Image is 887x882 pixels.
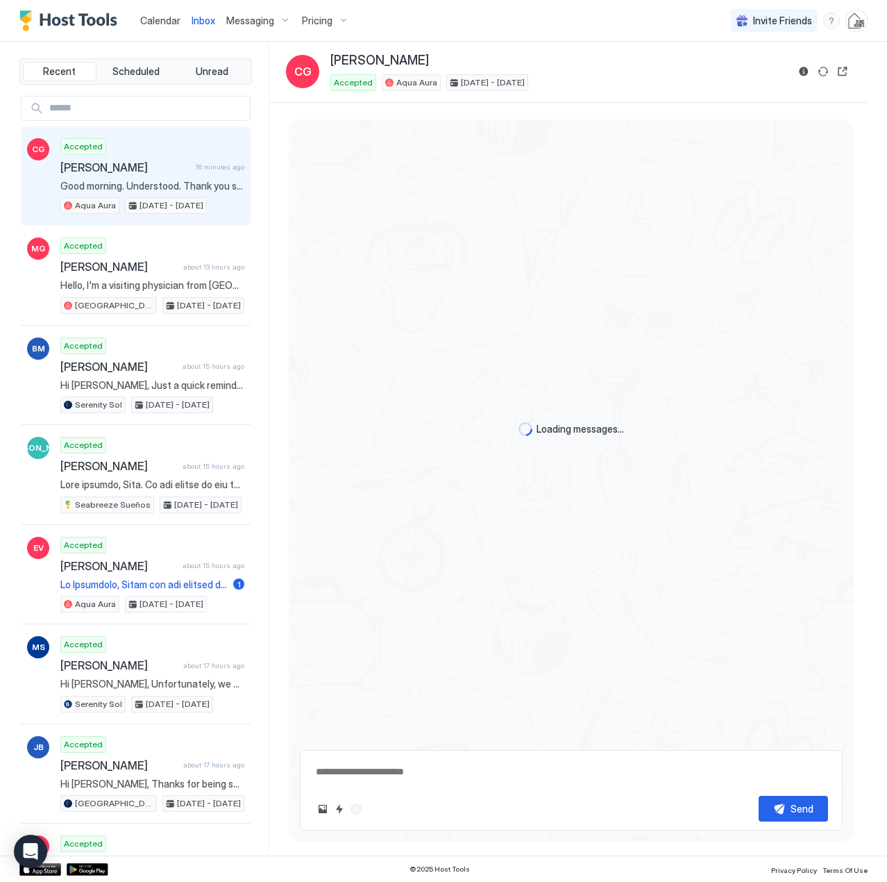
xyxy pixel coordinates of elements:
span: about 15 hours ago [183,362,244,371]
a: Terms Of Use [822,862,868,876]
span: [DATE] - [DATE] [461,76,525,89]
button: Sync reservation [815,63,831,80]
div: Open Intercom Messenger [14,835,47,868]
span: Lo Ipsumdolo, Sitam con adi elitsed d 3 eiusm temp inc 1 utlabo et Dolo Magn aliq Eni, Adminimv 4... [60,579,228,591]
span: Serenity Sol [75,698,122,710]
span: Accepted [334,76,373,89]
span: 16 minutes ago [196,163,244,172]
span: Hi [PERSON_NAME], Unfortunately, we do not use Signal messenger nor did we receive the attached c... [60,678,244,690]
span: [GEOGRAPHIC_DATA] [75,299,153,312]
span: JB [33,741,44,754]
button: Recent [23,62,96,81]
span: Privacy Policy [771,866,817,874]
span: [GEOGRAPHIC_DATA] [75,797,153,810]
div: User profile [845,10,868,32]
button: Send [759,796,828,822]
span: Inbox [192,15,215,26]
button: Upload image [314,801,331,817]
span: [DATE] - [DATE] [146,698,210,710]
div: loading [518,422,532,436]
span: 1 [237,579,241,590]
span: about 13 hours ago [183,263,244,272]
span: Accepted [64,240,103,252]
button: Scheduled [99,62,173,81]
span: Terms Of Use [822,866,868,874]
span: MS [32,641,45,654]
span: [DATE] - [DATE] [177,797,241,810]
span: Hi [PERSON_NAME], Thanks for being such a great guest and taking good care of our home. We gladly... [60,778,244,790]
span: about 17 hours ago [183,760,244,769]
button: Open reservation [834,63,851,80]
span: Accepted [64,638,103,651]
button: Unread [175,62,248,81]
span: CG [294,63,312,80]
span: Accepted [64,439,103,451]
span: Accepted [64,539,103,551]
button: Quick reply [331,801,348,817]
span: [DATE] - [DATE] [146,399,210,411]
span: Serenity Sol [75,399,122,411]
span: [PERSON_NAME] [60,658,178,672]
span: Pricing [302,15,332,27]
span: Scheduled [112,65,160,78]
span: about 15 hours ago [183,462,244,471]
span: Unread [196,65,228,78]
span: [DATE] - [DATE] [174,499,238,511]
a: Inbox [192,13,215,28]
span: [PERSON_NAME] [60,160,190,174]
div: menu [823,13,840,29]
span: BM [32,342,45,355]
span: [DATE] - [DATE] [177,299,241,312]
span: Aqua Aura [396,76,437,89]
span: Hi [PERSON_NAME], Just a quick reminder that check-out from Serenity Sol is [DATE] before 11AM. A... [60,379,244,392]
span: Lore ipsumdo, Sita. Co adi elitse do eiu temp inc utlab, et dolore ma aliqu eni admin ven quisnos... [60,479,244,491]
span: © 2025 Host Tools [409,865,470,874]
span: Aqua Aura [75,199,116,212]
span: CG [32,143,45,156]
span: [DATE] - [DATE] [140,598,203,610]
span: [PERSON_NAME] [60,559,177,573]
span: [PERSON_NAME] [60,459,177,473]
span: Messaging [226,15,274,27]
a: Host Tools Logo [19,10,124,31]
span: Seabreeze Sueños [75,499,151,511]
span: Aqua Aura [75,598,116,610]
div: tab-group [19,58,252,85]
div: Send [791,801,813,816]
button: Reservation information [795,63,812,80]
span: Good morning. Understood. Thank you so much for the information. I'm looking forward to the upcom... [60,180,244,192]
span: MG [31,242,46,255]
span: [PERSON_NAME] [330,53,429,69]
span: [PERSON_NAME] [4,442,73,454]
span: about 17 hours ago [183,661,244,670]
span: Accepted [64,140,103,153]
span: Loading messages... [537,423,624,435]
a: Calendar [140,13,180,28]
span: [DATE] - [DATE] [140,199,203,212]
span: Accepted [64,838,103,850]
span: [PERSON_NAME] [60,360,177,374]
a: Privacy Policy [771,862,817,876]
span: Hello, I'm a visiting physician from [GEOGRAPHIC_DATA] who will be working at the hospital. [60,279,244,292]
input: Input Field [44,97,250,120]
span: Invite Friends [753,15,812,27]
span: [PERSON_NAME] [60,758,178,772]
a: App Store [19,863,61,876]
span: Calendar [140,15,180,26]
a: Google Play Store [67,863,108,876]
span: Recent [43,65,76,78]
span: Accepted [64,738,103,751]
span: about 15 hours ago [183,561,244,570]
span: EV [33,542,44,554]
span: Accepted [64,340,103,352]
span: [PERSON_NAME] [60,260,178,274]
